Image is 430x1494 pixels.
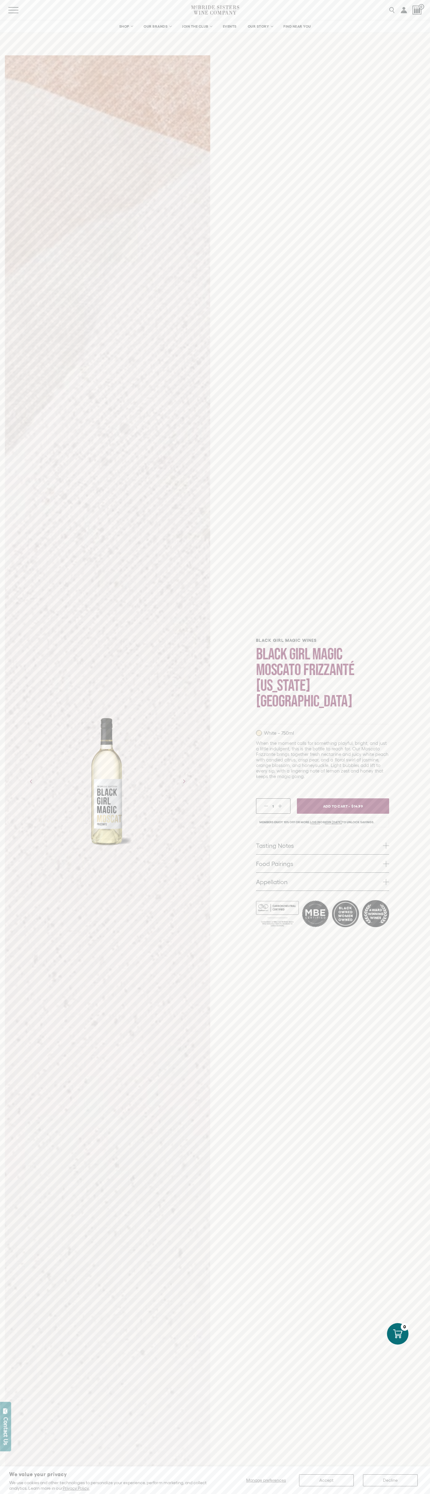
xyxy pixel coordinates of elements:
span: EVENTS [223,24,237,29]
p: White – 750ml [256,730,294,736]
div: Contact Us [3,1417,9,1445]
h1: Black Girl Magic Moscato Frizzanté [US_STATE] [GEOGRAPHIC_DATA] [256,646,389,709]
a: OUR STORY [244,20,277,33]
a: Food Pairings [256,855,389,872]
span: FIND NEAR YOU [283,24,311,29]
button: Previous [23,773,39,789]
span: When the moment calls for something playful, bright, and just a little indulgent, this is the bot... [256,741,389,779]
span: Manage preferences [246,1478,286,1483]
span: OUR STORY [248,24,269,29]
button: Next [176,773,192,789]
span: 0 [419,4,424,10]
span: Add To Cart - [323,802,350,811]
a: EVENTS [219,20,241,33]
button: Add To Cart - $14.99 [297,798,389,814]
span: 1 [272,804,274,808]
span: JOIN THE CLUB [182,24,208,29]
span: OUR BRANDS [144,24,168,29]
a: FIND NEAR YOU [279,20,315,33]
button: Decline [363,1474,418,1486]
span: $14.99 [351,802,363,811]
li: Members enjoy 10% off or more. or to unlock savings. [256,817,389,827]
a: Privacy Policy. [63,1486,89,1491]
a: Tasting Notes [256,836,389,854]
p: We use cookies and other technologies to personalize your experience, perform marketing, and coll... [9,1480,222,1491]
div: 0 [401,1323,408,1331]
a: Log in [310,820,320,824]
button: Accept [299,1474,354,1486]
a: SHOP [115,20,136,33]
a: Appellation [256,873,389,891]
a: JOIN THE CLUB [178,20,216,33]
h2: We value your privacy [9,1472,222,1477]
span: SHOP [119,24,129,29]
button: Manage preferences [243,1474,290,1486]
a: OUR BRANDS [140,20,175,33]
a: join [DATE] [325,820,342,824]
button: Mobile Menu Trigger [8,7,30,13]
h6: Black Girl Magic Wines [256,638,389,643]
